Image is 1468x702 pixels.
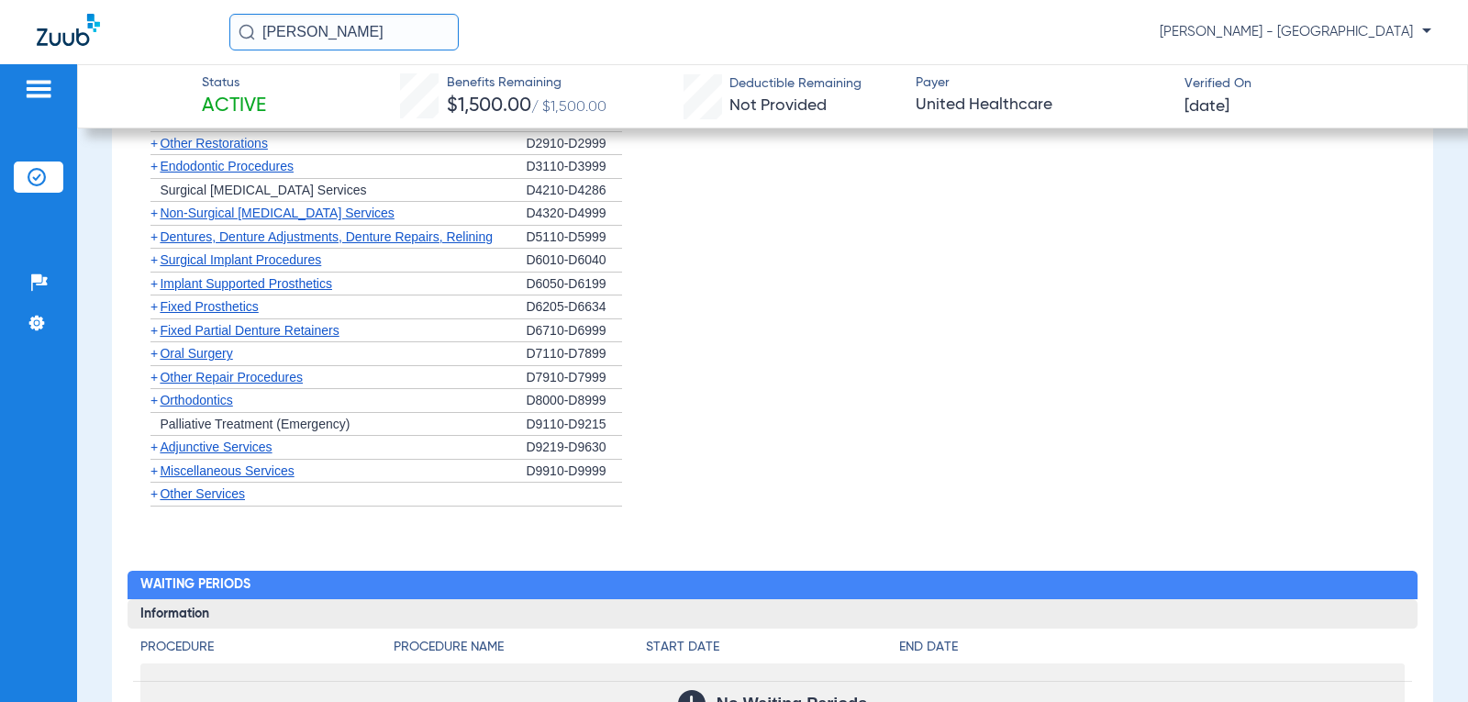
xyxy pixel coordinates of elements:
[526,319,622,343] div: D6710-D6999
[160,486,245,501] span: Other Services
[526,226,622,250] div: D5110-D5999
[526,202,622,226] div: D4320-D4999
[526,273,622,296] div: D6050-D6199
[128,571,1417,600] h2: Waiting Periods
[150,206,158,220] span: +
[526,366,622,390] div: D7910-D7999
[160,346,232,361] span: Oral Surgery
[394,638,646,657] h4: Procedure Name
[526,179,622,203] div: D4210-D4286
[531,100,606,115] span: / $1,500.00
[526,436,622,460] div: D9219-D9630
[526,249,622,273] div: D6010-D6040
[160,229,493,244] span: Dentures, Denture Adjustments, Denture Repairs, Relining
[160,206,394,220] span: Non-Surgical [MEDICAL_DATA] Services
[140,638,393,663] app-breakdown-title: Procedure
[526,460,622,484] div: D9910-D9999
[160,440,272,454] span: Adjunctive Services
[447,73,606,93] span: Benefits Remaining
[1184,95,1229,118] span: [DATE]
[160,136,268,150] span: Other Restorations
[150,440,158,454] span: +
[526,389,622,413] div: D8000-D8999
[160,159,294,173] span: Endodontic Procedures
[150,323,158,338] span: +
[160,323,339,338] span: Fixed Partial Denture Retainers
[150,370,158,384] span: +
[150,299,158,314] span: +
[526,132,622,156] div: D2910-D2999
[150,276,158,291] span: +
[150,229,158,244] span: +
[150,346,158,361] span: +
[150,463,158,478] span: +
[916,94,1169,117] span: United Healthcare
[24,78,53,100] img: hamburger-icon
[128,599,1417,629] h3: Information
[150,486,158,501] span: +
[526,413,622,437] div: D9110-D9215
[160,299,258,314] span: Fixed Prosthetics
[150,159,158,173] span: +
[899,638,1405,657] h4: End Date
[1184,74,1438,94] span: Verified On
[202,73,266,93] span: Status
[150,393,158,407] span: +
[1160,23,1431,41] span: [PERSON_NAME] - [GEOGRAPHIC_DATA]
[37,14,100,46] img: Zuub Logo
[160,252,321,267] span: Surgical Implant Procedures
[150,252,158,267] span: +
[160,276,332,291] span: Implant Supported Prosthetics
[447,96,531,116] span: $1,500.00
[646,638,898,657] h4: Start Date
[150,136,158,150] span: +
[202,94,266,119] span: Active
[646,638,898,663] app-breakdown-title: Start Date
[140,638,393,657] h4: Procedure
[916,73,1169,93] span: Payer
[160,417,350,431] span: Palliative Treatment (Emergency)
[729,97,827,114] span: Not Provided
[526,342,622,366] div: D7110-D7899
[229,14,459,50] input: Search for patients
[526,155,622,179] div: D3110-D3999
[899,638,1405,663] app-breakdown-title: End Date
[160,463,294,478] span: Miscellaneous Services
[394,638,646,663] app-breakdown-title: Procedure Name
[239,24,255,40] img: Search Icon
[160,183,366,197] span: Surgical [MEDICAL_DATA] Services
[526,295,622,319] div: D6205-D6634
[160,370,303,384] span: Other Repair Procedures
[160,393,232,407] span: Orthodontics
[729,74,862,94] span: Deductible Remaining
